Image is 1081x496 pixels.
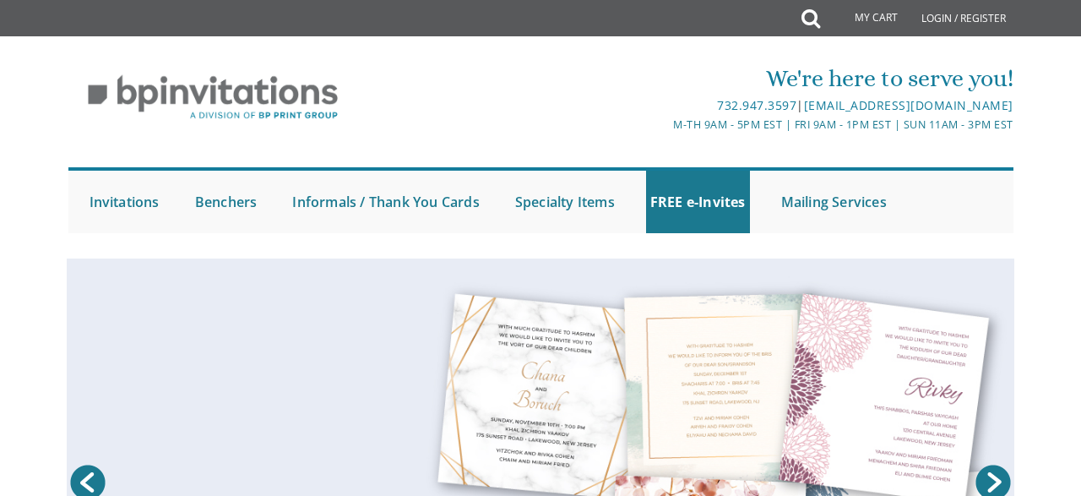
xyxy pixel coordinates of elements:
a: FREE e-Invites [646,171,750,233]
a: [EMAIL_ADDRESS][DOMAIN_NAME] [804,97,1013,113]
a: Specialty Items [511,171,619,233]
img: BP Invitation Loft [68,63,358,133]
a: Informals / Thank You Cards [288,171,483,233]
div: | [384,95,1013,116]
a: Mailing Services [777,171,891,233]
div: We're here to serve you! [384,62,1013,95]
a: Benchers [191,171,262,233]
div: M-Th 9am - 5pm EST | Fri 9am - 1pm EST | Sun 11am - 3pm EST [384,116,1013,134]
a: 732.947.3597 [717,97,796,113]
a: Invitations [85,171,164,233]
a: My Cart [818,2,910,35]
